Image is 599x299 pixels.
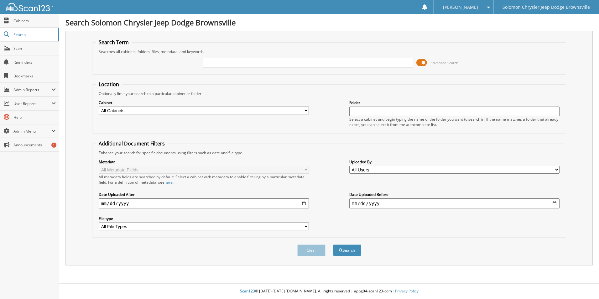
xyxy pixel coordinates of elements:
[333,244,361,256] button: Search
[99,198,309,208] input: start
[99,174,309,185] div: All metadata fields are searched by default. Select a cabinet with metadata to enable filtering b...
[443,5,478,9] span: [PERSON_NAME]
[13,60,56,65] span: Reminders
[96,140,168,147] legend: Additional Document Filters
[349,100,560,105] label: Folder
[96,81,122,88] legend: Location
[13,32,55,37] span: Search
[99,159,309,165] label: Metadata
[13,115,56,120] span: Help
[13,129,51,134] span: Admin Menu
[13,101,51,106] span: User Reports
[568,269,599,299] iframe: Chat Widget
[503,5,590,9] span: Solomon Chrysler Jeep Dodge Brownsville
[59,284,599,299] div: © [DATE]-[DATE] [DOMAIN_NAME]. All rights reserved | appg04-scan123-com |
[13,142,56,148] span: Announcements
[96,39,132,46] legend: Search Term
[51,143,56,148] div: 1
[13,46,56,51] span: Scan
[395,288,419,294] a: Privacy Policy
[6,3,53,11] img: scan123-logo-white.svg
[13,73,56,79] span: Bookmarks
[430,60,458,65] span: Advanced Search
[13,18,56,24] span: Cabinets
[65,17,593,28] h1: Search Solomon Chrysler Jeep Dodge Brownsville
[99,100,309,105] label: Cabinet
[96,49,563,54] div: Searches all cabinets, folders, files, metadata, and keywords
[96,91,563,96] div: Optionally limit your search to a particular cabinet or folder
[297,244,326,256] button: Clear
[164,180,173,185] a: here
[240,288,255,294] span: Scan123
[349,159,560,165] label: Uploaded By
[96,150,563,155] div: Enhance your search for specific documents using filters such as date and file type.
[99,216,309,221] label: File type
[349,117,560,127] div: Select a cabinet and begin typing the name of the folder you want to search in. If the name match...
[99,192,309,197] label: Date Uploaded After
[349,198,560,208] input: end
[13,87,51,92] span: Admin Reports
[349,192,560,197] label: Date Uploaded Before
